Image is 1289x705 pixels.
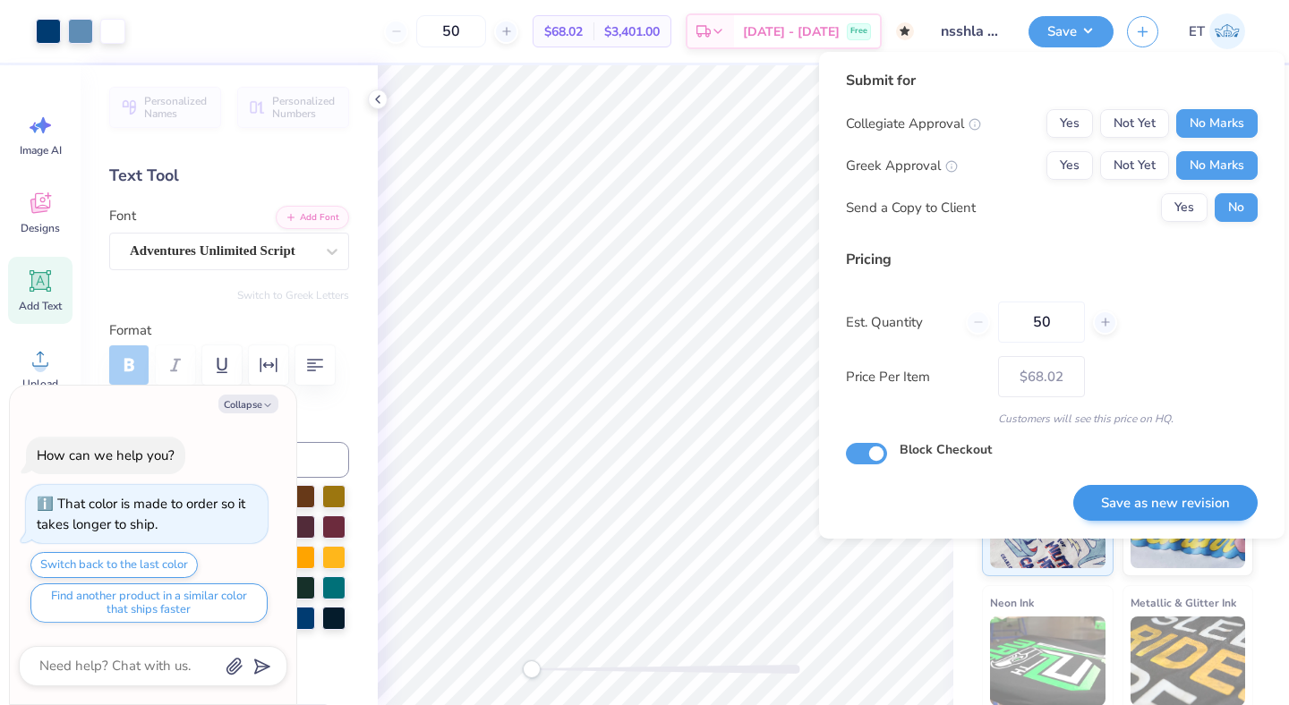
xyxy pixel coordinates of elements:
[109,320,349,341] label: Format
[1181,13,1253,49] a: ET
[846,114,981,134] div: Collegiate Approval
[1100,151,1169,180] button: Not Yet
[743,22,840,41] span: [DATE] - [DATE]
[523,660,541,678] div: Accessibility label
[22,377,58,391] span: Upload
[1189,21,1205,42] span: ET
[900,440,992,459] label: Block Checkout
[276,206,349,229] button: Add Font
[37,495,245,533] div: That color is made to order so it takes longer to ship.
[416,15,486,47] input: – –
[1176,151,1258,180] button: No Marks
[218,395,278,413] button: Collapse
[846,367,985,387] label: Price Per Item
[144,95,210,120] span: Personalized Names
[237,288,349,302] button: Switch to Greek Letters
[19,299,62,313] span: Add Text
[544,22,583,41] span: $68.02
[1100,109,1169,138] button: Not Yet
[20,143,62,157] span: Image AI
[1029,16,1114,47] button: Save
[272,95,338,120] span: Personalized Numbers
[998,302,1085,343] input: – –
[109,206,136,226] label: Font
[1161,193,1208,222] button: Yes
[1046,109,1093,138] button: Yes
[30,583,268,623] button: Find another product in a similar color that ships faster
[30,552,198,578] button: Switch back to the last color
[109,87,221,128] button: Personalized Names
[846,70,1258,91] div: Submit for
[1215,193,1258,222] button: No
[846,198,976,218] div: Send a Copy to Client
[927,13,1015,49] input: Untitled Design
[109,164,349,188] div: Text Tool
[990,593,1034,612] span: Neon Ink
[604,22,660,41] span: $3,401.00
[850,25,867,38] span: Free
[846,411,1258,427] div: Customers will see this price on HQ.
[846,312,952,333] label: Est. Quantity
[21,221,60,235] span: Designs
[1176,109,1258,138] button: No Marks
[1073,485,1258,522] button: Save as new revision
[1131,593,1236,612] span: Metallic & Glitter Ink
[1046,151,1093,180] button: Yes
[846,156,958,176] div: Greek Approval
[846,249,1258,270] div: Pricing
[37,446,175,464] div: How can we help you?
[1209,13,1245,49] img: Elaina Thomas
[237,87,349,128] button: Personalized Numbers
